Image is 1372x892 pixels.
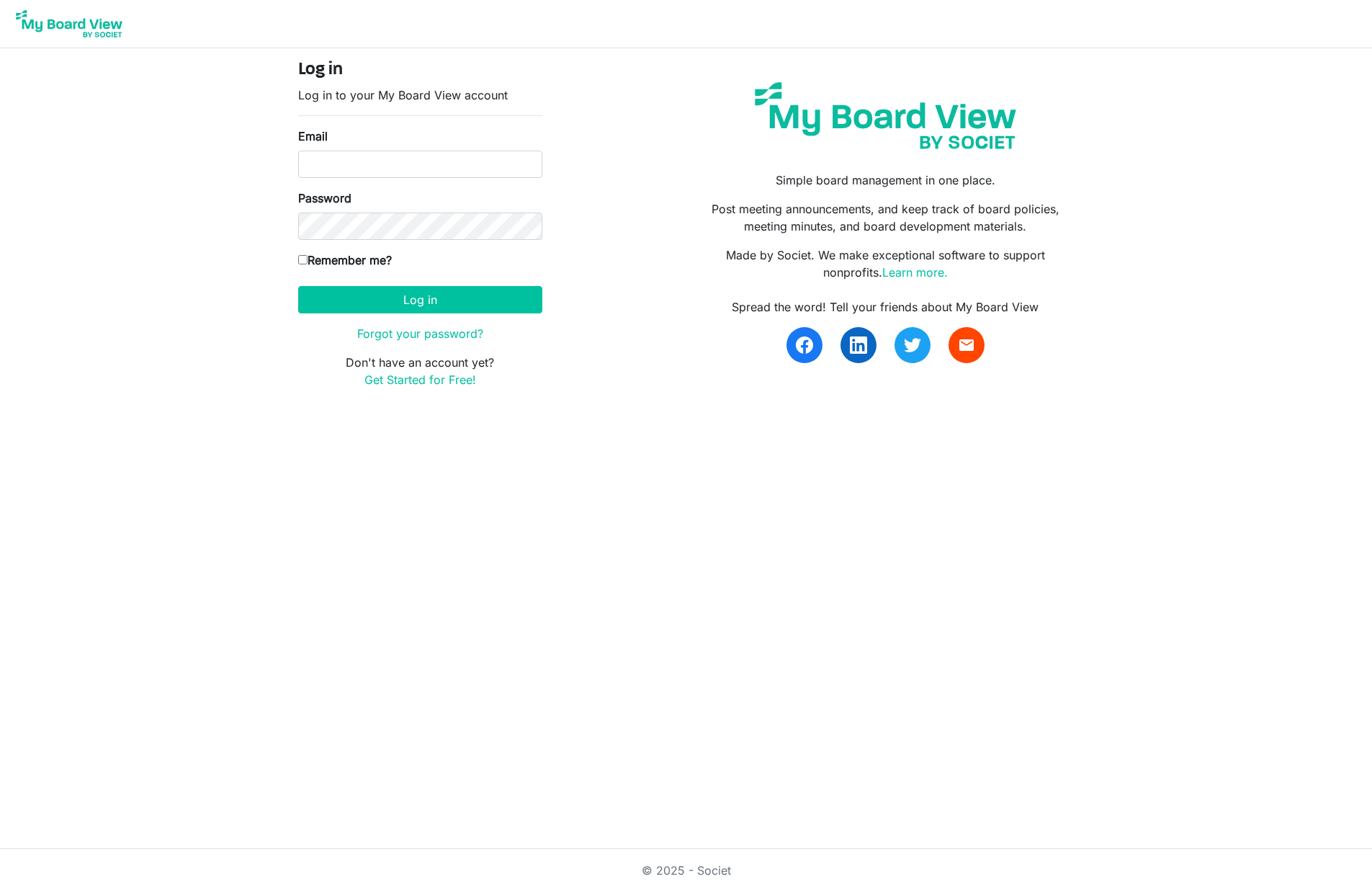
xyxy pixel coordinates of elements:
[696,246,1074,281] p: Made by Societ. We make exceptional software to support nonprofits.
[696,298,1074,316] div: Spread the word! Tell your friends about My Board View
[364,373,476,387] a: Get Started for Free!
[696,171,1074,189] p: Simple board management in one place.
[949,327,985,363] a: email
[298,189,351,207] label: Password
[298,255,308,264] input: Remember me?
[298,286,542,313] button: Log in
[298,251,392,269] label: Remember me?
[904,336,921,354] img: twitter.svg
[357,326,483,341] a: Forgot your password?
[298,128,328,145] label: Email
[958,336,975,354] span: email
[298,354,542,388] p: Don't have an account yet?
[298,60,542,81] h4: Log in
[796,336,813,354] img: facebook.svg
[744,71,1027,160] img: my-board-view-societ.svg
[882,265,948,280] a: Learn more.
[696,200,1074,235] p: Post meeting announcements, and keep track of board policies, meeting minutes, and board developm...
[850,336,867,354] img: linkedin.svg
[298,86,542,104] p: Log in to your My Board View account
[642,863,731,878] a: © 2025 - Societ
[12,6,127,42] img: My Board View Logo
